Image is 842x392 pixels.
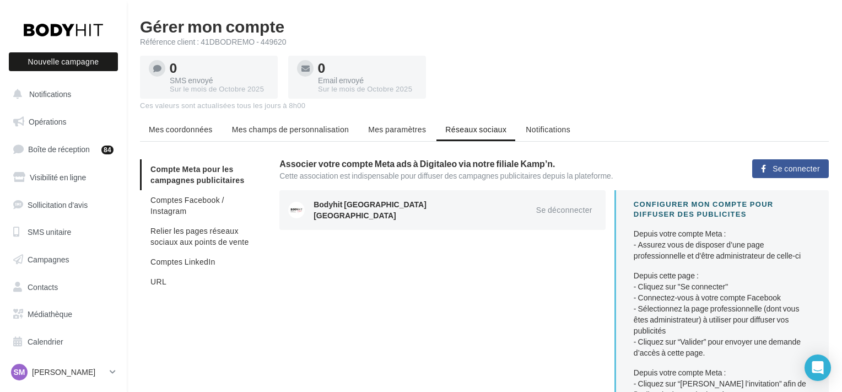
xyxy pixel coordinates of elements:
[150,195,224,216] span: Comptes Facebook / Instagram
[140,18,829,34] h1: Gérer mon compte
[150,257,215,266] span: Comptes LinkedIn
[7,276,120,299] a: Contacts
[9,52,118,71] button: Nouvelle campagne
[28,200,88,209] span: Sollicitation d'avis
[7,166,120,189] a: Visibilité en ligne
[773,164,820,173] span: Se connecter
[318,77,417,84] div: Email envoyé
[7,194,120,217] a: Sollicitation d'avis
[170,62,269,74] div: 0
[7,221,120,244] a: SMS unitaire
[29,117,66,126] span: Opérations
[140,101,829,111] div: Ces valeurs sont actualisées tous les jours à 8h00
[30,173,86,182] span: Visibilité en ligne
[634,270,811,358] div: Depuis cette page : - Cliquez sur "Se connecter" - Connectez-vous à votre compte Facebook - Sélec...
[7,137,120,161] a: Boîte de réception84
[150,226,249,246] span: Relier les pages réseaux sociaux aux points de vente
[7,83,116,106] button: Notifications
[28,309,72,319] span: Médiathèque
[279,170,717,181] div: Cette association est indispensable pour diffuser des campagnes publicitaires depuis la plateforme.
[150,277,166,286] span: URL
[149,125,213,134] span: Mes coordonnées
[28,337,63,346] span: Calendrier
[279,159,717,168] h3: Associer votre compte Meta ads à Digitaleo via notre filiale Kamp’n.
[14,367,25,378] span: SM
[28,255,69,264] span: Campagnes
[805,355,831,381] div: Open Intercom Messenger
[232,125,349,134] span: Mes champs de personnalisation
[140,36,829,47] div: Référence client : 41DBODREMO - 449620
[532,203,597,217] button: Se déconnecter
[29,89,71,99] span: Notifications
[7,248,120,271] a: Campagnes
[318,62,417,74] div: 0
[7,330,120,353] a: Calendrier
[634,199,811,219] div: CONFIGURER MON COMPTE POUR DIFFUSER DES PUBLICITES
[28,282,58,292] span: Contacts
[7,303,120,326] a: Médiathèque
[314,199,508,221] div: Bodyhit [GEOGRAPHIC_DATA] [GEOGRAPHIC_DATA]
[170,77,269,84] div: SMS envoyé
[28,144,90,154] span: Boîte de réception
[9,362,118,383] a: SM [PERSON_NAME]
[526,125,570,134] span: Notifications
[634,228,811,261] div: Depuis votre compte Meta : - Assurez vous de disposer d’une page professionnelle et d'être admini...
[7,110,120,133] a: Opérations
[752,159,829,178] button: Se connecter
[32,367,105,378] p: [PERSON_NAME]
[170,84,269,94] div: Sur le mois de Octobre 2025
[368,125,426,134] span: Mes paramètres
[318,84,417,94] div: Sur le mois de Octobre 2025
[28,227,71,237] span: SMS unitaire
[101,146,114,154] div: 84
